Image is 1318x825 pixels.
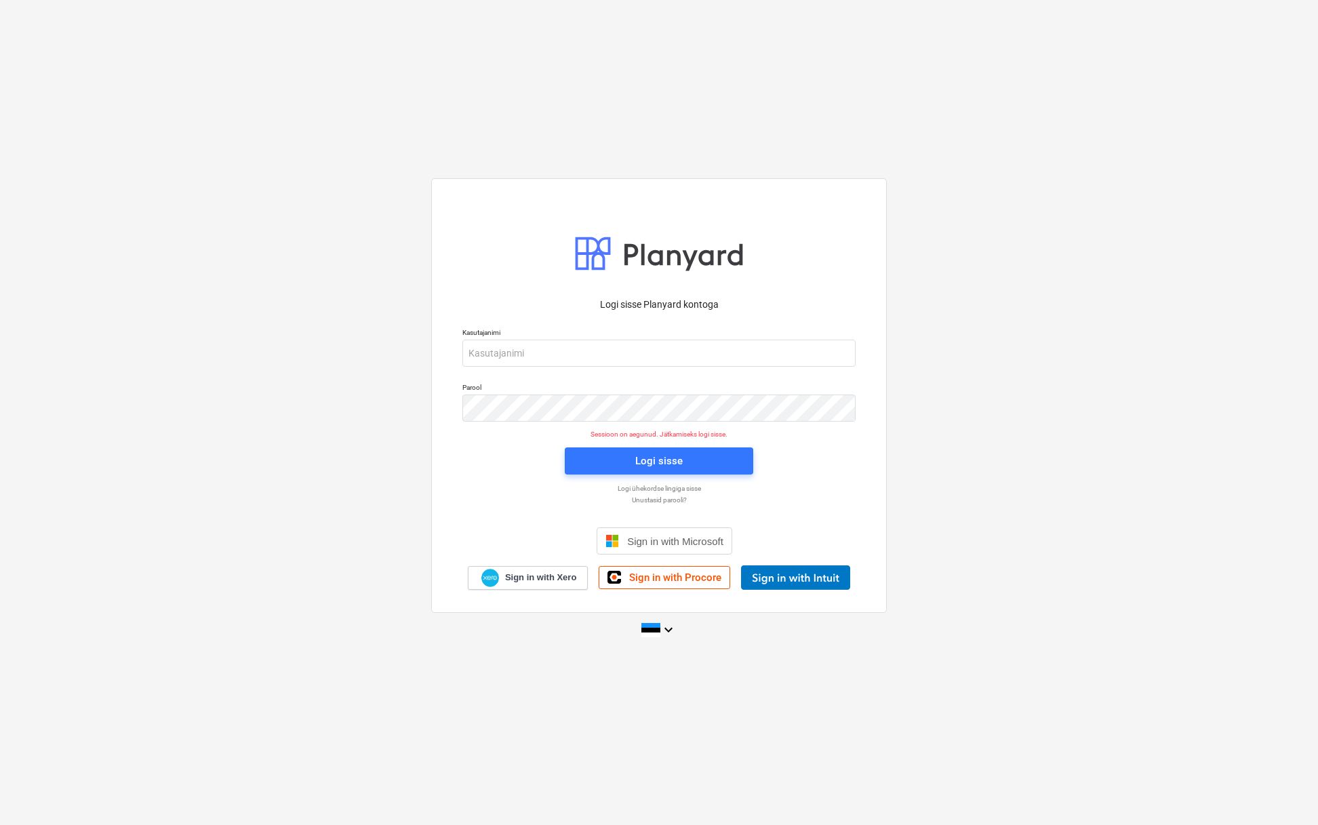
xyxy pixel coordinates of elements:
[468,566,588,590] a: Sign in with Xero
[660,622,677,638] i: keyboard_arrow_down
[635,452,683,470] div: Logi sisse
[565,447,753,475] button: Logi sisse
[456,496,862,504] a: Unustasid parooli?
[605,534,619,548] img: Microsoft logo
[629,571,721,584] span: Sign in with Procore
[505,571,576,584] span: Sign in with Xero
[456,484,862,493] a: Logi ühekordse lingiga sisse
[462,298,856,312] p: Logi sisse Planyard kontoga
[627,536,723,547] span: Sign in with Microsoft
[481,569,499,587] img: Xero logo
[462,383,856,395] p: Parool
[462,328,856,340] p: Kasutajanimi
[462,340,856,367] input: Kasutajanimi
[599,566,730,589] a: Sign in with Procore
[454,430,864,439] p: Sessioon on aegunud. Jätkamiseks logi sisse.
[1250,760,1318,825] iframe: Chat Widget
